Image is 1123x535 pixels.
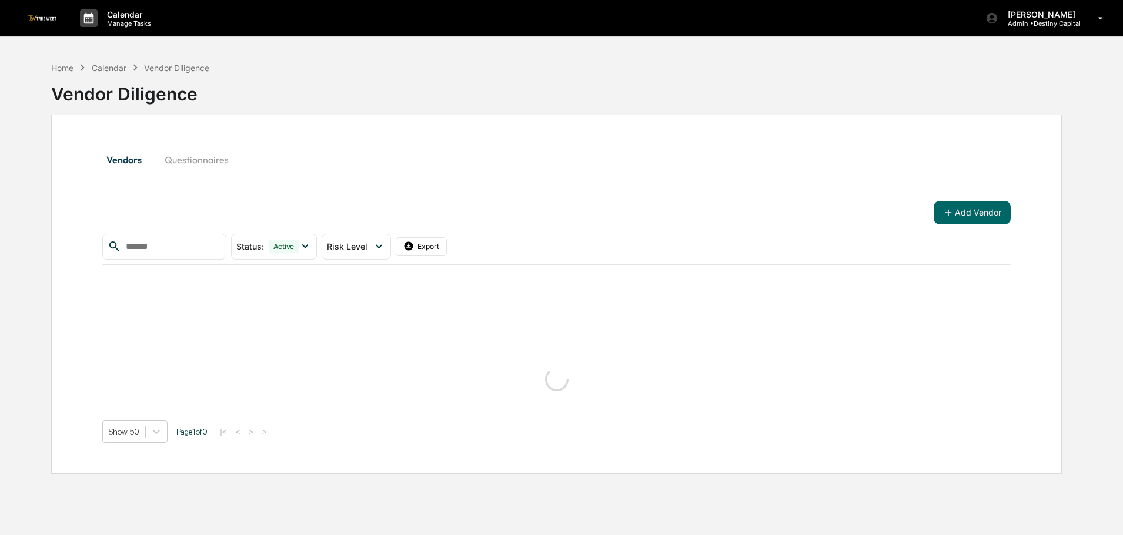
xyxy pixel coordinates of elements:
span: Risk Level [327,241,367,251]
p: Calendar [98,9,157,19]
p: Manage Tasks [98,19,157,28]
button: Vendors [102,146,155,174]
button: |< [216,427,230,437]
div: Home [51,63,73,73]
p: [PERSON_NAME] [998,9,1081,19]
div: Calendar [92,63,126,73]
button: Export [396,237,447,256]
div: Vendor Diligence [51,74,1062,105]
button: < [232,427,243,437]
span: Page 1 of 0 [176,427,208,436]
img: logo [28,15,56,21]
button: >| [259,427,272,437]
button: Questionnaires [155,146,238,174]
div: Active [269,240,299,253]
p: Admin • Destiny Capital [998,19,1081,28]
button: > [245,427,257,437]
div: Vendor Diligence [144,63,209,73]
button: Add Vendor [934,201,1011,224]
span: Status : [236,241,264,251]
div: secondary tabs example [102,146,1011,174]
